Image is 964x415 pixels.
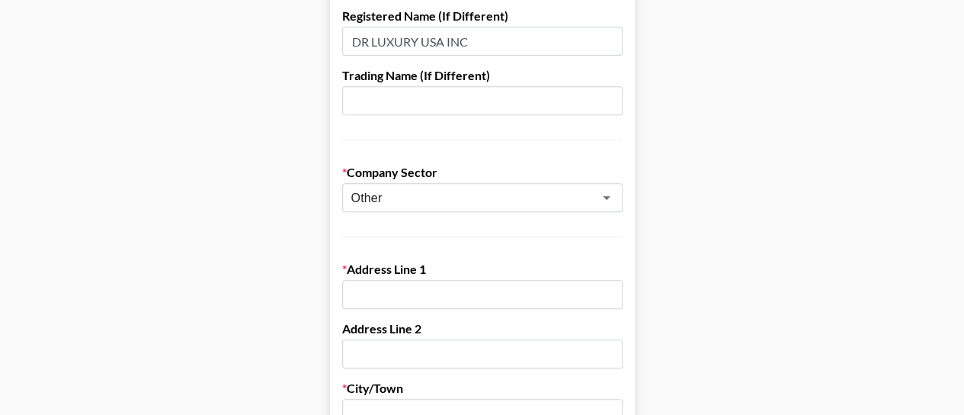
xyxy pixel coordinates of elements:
label: Company Sector [342,165,623,180]
label: Address Line 2 [342,321,623,336]
label: Registered Name (If Different) [342,8,623,24]
label: Address Line 1 [342,262,623,277]
label: Trading Name (If Different) [342,68,623,83]
button: Open [596,187,617,208]
label: City/Town [342,381,623,396]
